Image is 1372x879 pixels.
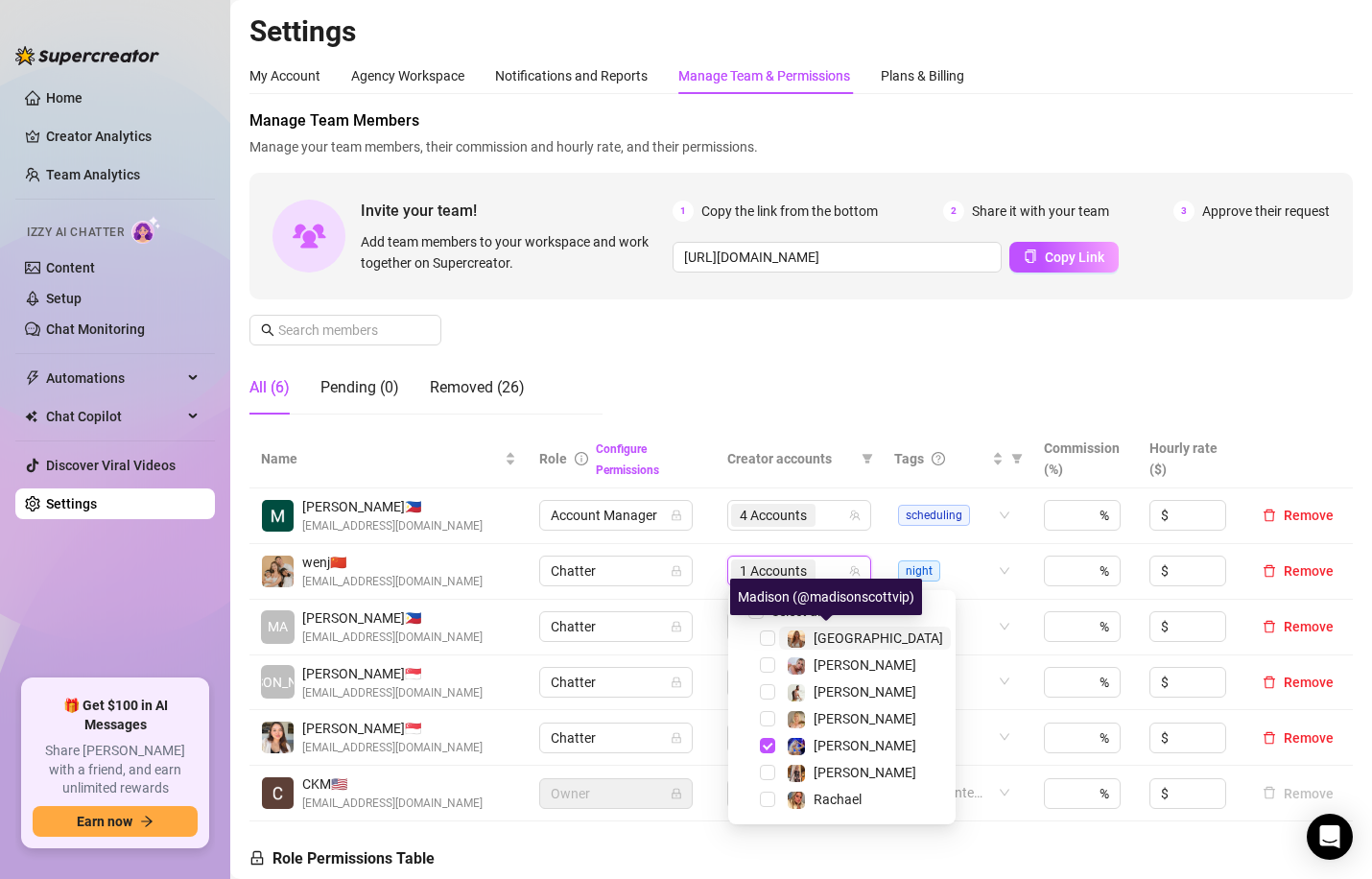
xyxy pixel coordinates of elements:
img: Kelsey [788,657,805,675]
a: Creator Analytics [46,121,200,152]
img: Chat Copilot [25,410,37,423]
span: delete [1263,564,1276,578]
span: Role [539,451,567,466]
span: Approve their request [1202,201,1330,222]
span: delete [1263,676,1276,689]
span: thunderbolt [25,370,40,386]
button: Remove [1255,671,1341,694]
span: [GEOGRAPHIC_DATA] [814,630,943,646]
span: info-circle [575,452,588,465]
img: Rachael [788,792,805,809]
img: AI Chatter [131,216,161,244]
a: Discover Viral Videos [46,458,176,473]
span: Select tree node [760,684,775,700]
span: Tags [894,448,924,469]
img: logo-BBDzfeDw.svg [15,46,159,65]
span: [PERSON_NAME] [814,711,916,726]
span: lock [249,850,265,866]
span: [EMAIL_ADDRESS][DOMAIN_NAME] [302,739,483,757]
span: [PERSON_NAME] 🇸🇬 [302,663,483,684]
img: Mellanie [788,765,805,782]
span: 4 Accounts [731,504,816,527]
span: Share [PERSON_NAME] with a friend, and earn unlimited rewards [33,742,198,798]
div: All (6) [249,376,290,399]
input: Search members [278,320,414,341]
span: wenj 🇨🇳 [302,552,483,573]
span: 1 Accounts [740,560,807,582]
button: Remove [1255,615,1341,638]
span: Invite your team! [361,199,673,223]
span: [PERSON_NAME] [814,765,916,780]
button: Copy Link [1009,242,1119,273]
span: arrow-right [140,815,154,828]
div: Manage Team & Permissions [678,65,850,86]
span: 2 [943,201,964,222]
span: Select tree node [760,792,775,807]
span: 3 [1173,201,1195,222]
span: team [849,565,861,577]
span: lock [671,621,682,632]
span: Remove [1284,675,1334,690]
span: 🎁 Get $100 in AI Messages [33,697,198,734]
span: [EMAIL_ADDRESS][DOMAIN_NAME] [302,573,483,591]
span: Manage Team Members [249,109,1353,132]
button: Remove [1255,782,1341,805]
span: scheduling [898,505,970,526]
a: Setup [46,291,82,306]
span: Copy Link [1045,249,1104,265]
th: Commission (%) [1032,430,1138,488]
span: search [261,323,274,337]
button: Earn nowarrow-right [33,806,198,837]
span: lock [671,788,682,799]
span: delete [1263,509,1276,522]
img: Kaye Castillano [262,722,294,753]
span: 1 [673,201,694,222]
span: [PERSON_NAME] [814,657,916,673]
span: filter [862,453,873,464]
span: question-circle [932,452,945,465]
div: Pending (0) [320,376,399,399]
a: Configure Permissions [596,442,659,477]
span: Account Manager [551,501,681,530]
span: Owner [551,779,681,808]
span: Chatter [551,668,681,697]
button: Remove [1255,726,1341,749]
a: Team Analytics [46,167,140,182]
span: Chatter [551,724,681,752]
a: Settings [46,496,97,511]
span: filter [1011,453,1023,464]
th: Hourly rate ($) [1138,430,1243,488]
th: Name [249,430,528,488]
h2: Settings [249,13,1353,50]
span: delete [1263,620,1276,633]
span: lock [671,510,682,521]
span: [PERSON_NAME] [814,738,916,753]
span: lock [671,565,682,577]
img: CKM [262,777,294,809]
img: Courtney [788,738,805,755]
span: Remove [1284,730,1334,746]
span: [PERSON_NAME] [226,672,329,693]
span: Manage your team members, their commission and hourly rate, and their permissions. [249,136,1353,157]
div: Plans & Billing [881,65,964,86]
span: [PERSON_NAME] [814,684,916,700]
span: Creator accounts [727,448,854,469]
div: Open Intercom Messenger [1307,814,1353,860]
span: [PERSON_NAME] 🇸🇬 [302,718,483,739]
img: Meludel Ann Co [262,500,294,532]
span: Copy the link from the bottom [701,201,878,222]
a: Chat Monitoring [46,321,145,337]
span: Add team members to your workspace and work together on Supercreator. [361,231,665,273]
span: Remove [1284,619,1334,634]
span: Automations [46,363,182,393]
span: [EMAIL_ADDRESS][DOMAIN_NAME] [302,517,483,535]
span: lock [671,677,682,688]
div: Madison (@madisonscottvip) [730,579,922,615]
div: My Account [249,65,320,86]
span: Chatter [551,612,681,641]
img: wenj [262,556,294,587]
h5: Role Permissions Table [249,847,435,870]
span: [EMAIL_ADDRESS][DOMAIN_NAME] [302,629,483,647]
span: 1 Accounts [731,559,816,582]
span: Select tree node [760,738,775,753]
